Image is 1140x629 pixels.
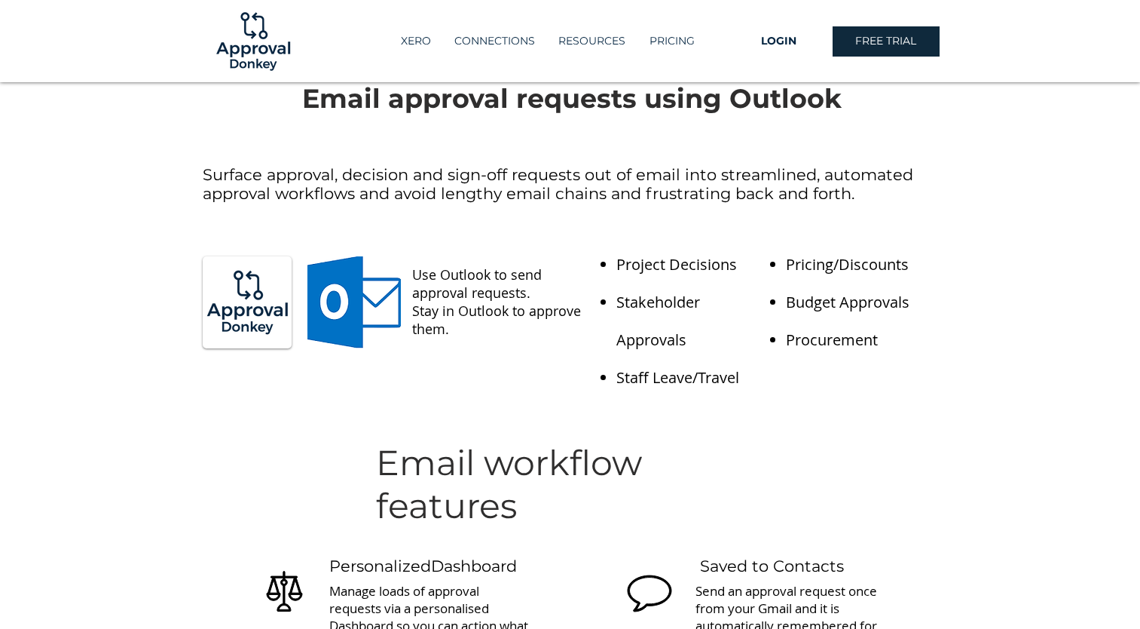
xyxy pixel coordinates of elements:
[855,34,916,49] span: FREE TRIAL
[786,254,909,275] span: Pricing/Discounts
[786,292,909,312] span: Budget Approvals
[389,29,442,54] a: XERO
[370,29,726,54] nav: Site
[551,29,633,54] p: RESOURCES
[616,367,739,388] span: Staff Leave/Travel
[302,82,842,115] span: Email approval requests using Outlook
[616,292,700,350] span: Stakeholder Approvals
[642,29,702,54] p: PRICING
[307,256,401,348] img: Outlook.png
[203,165,913,203] span: Surface approval, decision and sign-off requests out of email into streamlined, automated approva...
[393,29,439,54] p: XERO
[786,330,878,350] span: Procurement
[616,254,737,275] span: Project Decisions
[442,29,546,54] a: CONNECTIONS
[700,557,844,575] span: Saved to Contacts
[412,302,581,338] span: Stay in Outlook to approve them.
[204,258,290,347] img: Logo-01.png
[637,29,706,54] a: PRICING
[376,441,768,527] h2: Email workflow features
[546,29,637,54] div: RESOURCES
[761,34,796,49] span: LOGIN
[431,557,517,575] span: Dashboard
[447,29,542,54] p: CONNECTIONS
[833,26,940,57] a: FREE TRIAL
[212,1,294,82] img: Logo-01.png
[412,265,542,302] span: Use Outlook to send approval requests.
[329,557,431,575] span: Personalized
[726,26,833,57] a: LOGIN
